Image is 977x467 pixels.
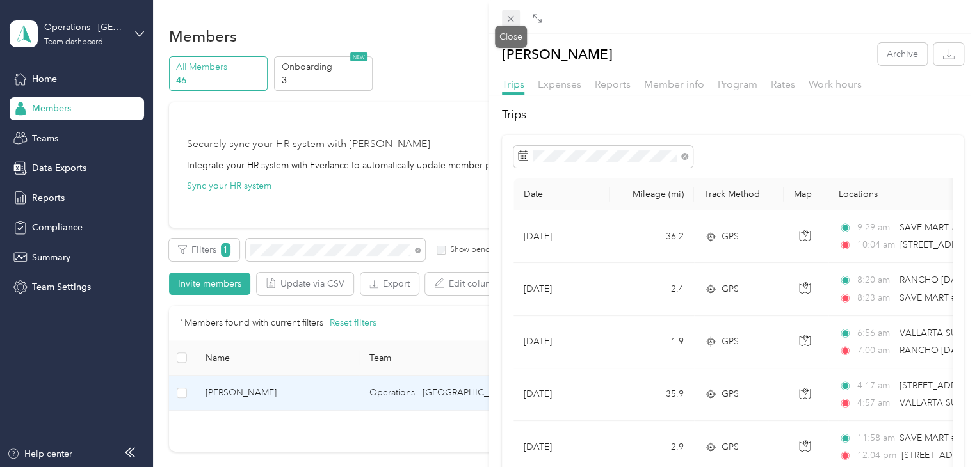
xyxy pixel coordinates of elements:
[502,106,964,123] h2: Trips
[722,230,739,244] span: GPS
[513,316,610,368] td: [DATE]
[857,291,893,305] span: 8:23 am
[513,210,610,263] td: [DATE]
[502,78,524,90] span: Trips
[722,335,739,349] span: GPS
[595,78,631,90] span: Reports
[857,379,893,393] span: 4:17 am
[495,26,527,48] div: Close
[784,178,828,210] th: Map
[610,316,694,368] td: 1.9
[878,43,927,65] button: Archive
[722,282,739,296] span: GPS
[722,387,739,401] span: GPS
[809,78,862,90] span: Work hours
[538,78,581,90] span: Expenses
[857,273,893,287] span: 8:20 am
[857,396,893,410] span: 4:57 am
[513,263,610,315] td: [DATE]
[905,395,977,467] iframe: Everlance-gr Chat Button Frame
[513,368,610,421] td: [DATE]
[502,43,613,65] p: [PERSON_NAME]
[857,238,894,252] span: 10:04 am
[722,440,739,454] span: GPS
[694,178,784,210] th: Track Method
[771,78,795,90] span: Rates
[610,210,694,263] td: 36.2
[857,221,893,235] span: 9:29 am
[718,78,757,90] span: Program
[610,178,694,210] th: Mileage (mi)
[857,326,893,340] span: 6:56 am
[610,368,694,421] td: 35.9
[610,263,694,315] td: 2.4
[857,448,896,463] span: 12:04 pm
[857,431,893,445] span: 11:58 am
[513,178,610,210] th: Date
[644,78,704,90] span: Member info
[857,344,893,358] span: 7:00 am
